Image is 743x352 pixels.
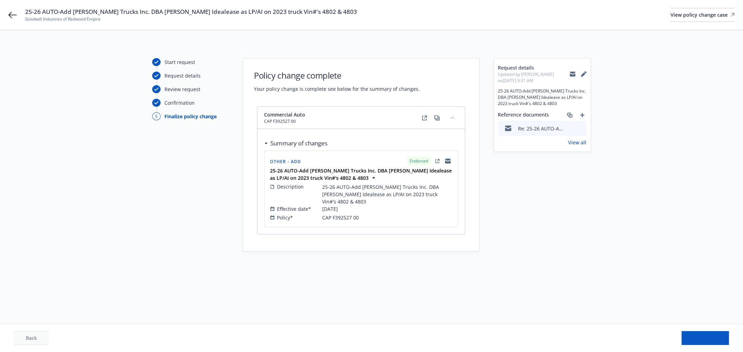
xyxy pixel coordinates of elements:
[323,214,359,221] span: CAP F392527 00
[271,139,328,148] h3: Summary of changes
[578,125,584,132] button: preview file
[264,139,328,148] div: Summary of changes
[566,125,572,132] button: download file
[165,72,201,79] div: Request details
[165,86,201,93] div: Review request
[254,85,420,93] span: Your policy change is complete see below for the summary of changes.
[566,111,574,119] a: associate
[498,64,570,71] span: Request details
[323,205,338,213] span: [DATE]
[14,331,49,345] button: Back
[323,183,452,205] span: 25-26 AUTO-Add [PERSON_NAME] Trucks Inc. DBA [PERSON_NAME] Idealease as LP/AI on 2023 truck Vin#'...
[410,158,428,164] span: Endorsed
[25,16,357,22] span: Goodwill Industries of Redwood Empire
[26,335,37,341] span: Back
[254,70,420,81] h1: Policy change complete
[568,139,587,146] a: View all
[277,214,293,221] span: Policy*
[264,111,305,118] span: Commercial Auto
[420,114,429,122] a: external
[518,125,564,132] div: Re: 25-26 AUTO-Add [PERSON_NAME] Trucks Inc. DBA [PERSON_NAME] Idealease as LP/AI on 2023 truck V...
[498,88,587,107] span: 25-26 AUTO-Add [PERSON_NAME] Trucks Inc. DBA [PERSON_NAME] Idealease as LP/AI on 2023 truck Vin#'...
[498,71,570,84] span: Updated by [PERSON_NAME] on [DATE] 9:31 AM
[433,114,441,122] a: copy
[25,8,357,16] span: 25-26 AUTO-Add [PERSON_NAME] Trucks Inc. DBA [PERSON_NAME] Idealease as LP/AI on 2023 truck Vin#'...
[165,99,195,106] div: Confirmation
[578,111,587,119] a: add
[257,107,465,129] div: Commercial AutoCAP F392527 00externalcopycollapse content
[671,8,735,22] a: View policy change case
[270,167,452,181] strong: 25-26 AUTO-Add [PERSON_NAME] Trucks Inc. DBA [PERSON_NAME] Idealease as LP/AI on 2023 truck Vin#'...
[277,183,304,190] span: Description
[433,157,442,165] a: external
[165,113,217,120] div: Finalize policy change
[277,205,311,213] span: Effective date*
[270,159,301,165] span: Other - Add
[264,118,305,125] span: CAP F392527 00
[498,111,549,119] span: Reference documents
[444,157,452,165] a: copyLogging
[682,331,729,345] button: Done
[165,58,195,66] div: Start request
[447,112,458,123] button: collapse content
[152,112,161,120] div: 5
